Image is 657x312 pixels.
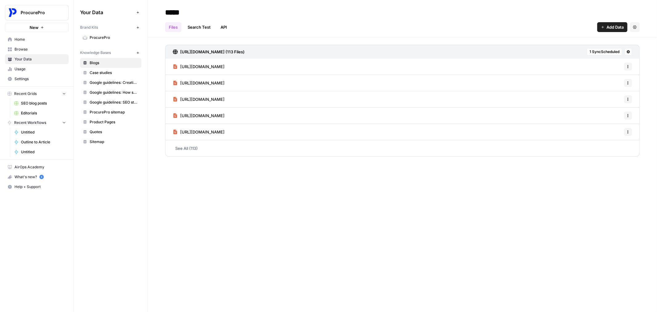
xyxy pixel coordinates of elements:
span: Blogs [90,60,139,66]
span: [URL][DOMAIN_NAME] [180,113,225,119]
a: Browse [5,44,69,54]
button: Workspace: ProcurePro [5,5,69,20]
a: Quotes [80,127,141,137]
a: Usage [5,64,69,74]
a: Google guidelines: SEO starter guide [80,97,141,107]
a: SEO blog posts [11,98,69,108]
span: Google guidelines: SEO starter guide [90,100,139,105]
span: AirOps Academy [14,164,66,170]
a: Case studies [80,68,141,78]
span: [URL][DOMAIN_NAME] [180,64,225,70]
span: Recent Workflows [14,120,46,125]
span: Usage [14,66,66,72]
span: ProcurePro [21,10,58,16]
a: Home [5,35,69,44]
a: See All (113) [165,140,640,156]
a: AirOps Academy [5,162,69,172]
a: Files [165,22,181,32]
a: [URL][DOMAIN_NAME] [173,124,225,140]
span: Google guidelines: How search works [90,90,139,95]
span: Outline to Article [21,139,66,145]
span: [URL][DOMAIN_NAME] [180,80,225,86]
span: Editorials [21,110,66,116]
text: 5 [41,175,42,179]
span: Your Data [14,56,66,62]
a: Your Data [5,54,69,64]
span: Add Data [606,24,624,30]
span: Quotes [90,129,139,135]
span: Product Pages [90,119,139,125]
h3: [URL][DOMAIN_NAME] (113 Files) [180,49,245,55]
span: [URL][DOMAIN_NAME] [180,96,225,102]
span: Case studies [90,70,139,76]
a: 5 [39,175,44,179]
span: Settings [14,76,66,82]
a: ProcurePro sitemap [80,107,141,117]
a: Untitled [11,147,69,157]
button: Help + Support [5,182,69,192]
button: 1 SyncScheduled [587,48,622,55]
span: SEO blog posts [21,101,66,106]
button: Recent Grids [5,89,69,98]
a: [URL][DOMAIN_NAME] [173,59,225,75]
button: New [5,23,69,32]
span: Recent Grids [14,91,37,96]
span: Google guidelines: Creating helpful content [90,80,139,85]
button: What's new? 5 [5,172,69,182]
span: ProcurePro sitemap [90,109,139,115]
span: Untitled [21,149,66,155]
span: Sitemap [90,139,139,145]
a: [URL][DOMAIN_NAME] [173,75,225,91]
span: New [30,24,39,31]
img: ProcurePro Logo [7,7,18,18]
a: Google guidelines: How search works [80,88,141,97]
div: What's new? [5,172,68,182]
a: [URL][DOMAIN_NAME] (113 Files) [173,45,245,59]
a: API [217,22,231,32]
a: Sitemap [80,137,141,147]
a: Untitled [11,127,69,137]
span: Browse [14,47,66,52]
a: Outline to Article [11,137,69,147]
a: Blogs [80,58,141,68]
a: [URL][DOMAIN_NAME] [173,108,225,124]
a: Product Pages [80,117,141,127]
a: Settings [5,74,69,84]
a: Editorials [11,108,69,118]
span: ProcurePro [90,35,139,40]
span: Untitled [21,129,66,135]
button: Add Data [597,22,627,32]
a: Search Test [184,22,214,32]
span: Help + Support [14,184,66,190]
span: Home [14,37,66,42]
button: Recent Workflows [5,118,69,127]
span: 1 Sync Scheduled [590,49,619,55]
span: Brand Kits [80,25,98,30]
a: [URL][DOMAIN_NAME] [173,91,225,107]
a: Google guidelines: Creating helpful content [80,78,141,88]
span: Knowledge Bases [80,50,111,55]
span: [URL][DOMAIN_NAME] [180,129,225,135]
a: ProcurePro [80,33,141,43]
span: Your Data [80,9,134,16]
